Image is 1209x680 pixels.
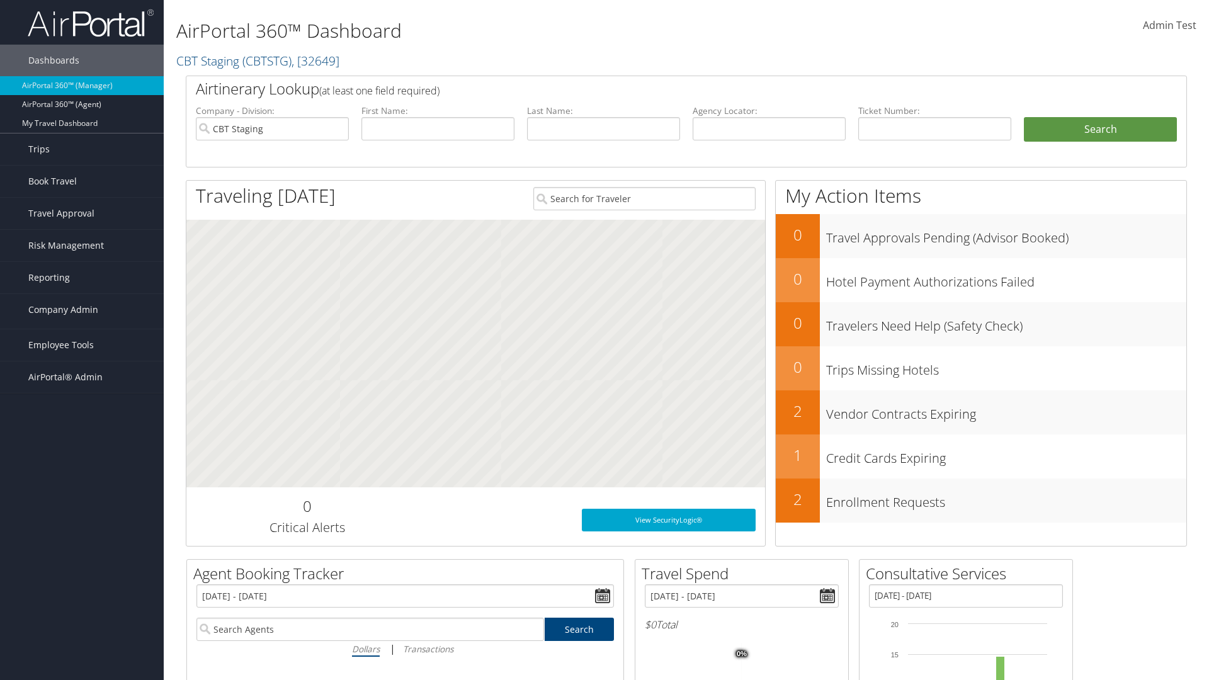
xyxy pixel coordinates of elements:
a: CBT Staging [176,52,339,69]
div: | [196,641,614,657]
input: Search Agents [196,618,544,641]
h2: Airtinerary Lookup [196,78,1094,99]
tspan: 0% [737,650,747,658]
h2: 0 [776,224,820,246]
label: Agency Locator: [693,105,846,117]
span: Dashboards [28,45,79,76]
h2: 0 [776,356,820,378]
h3: Travel Approvals Pending (Advisor Booked) [826,223,1186,247]
a: Admin Test [1143,6,1196,45]
h2: 2 [776,489,820,510]
h3: Credit Cards Expiring [826,443,1186,467]
span: Book Travel [28,166,77,197]
span: $0 [645,618,656,632]
h1: Traveling [DATE] [196,183,336,209]
label: Ticket Number: [858,105,1011,117]
span: Reporting [28,262,70,293]
button: Search [1024,117,1177,142]
span: AirPortal® Admin [28,361,103,393]
span: Employee Tools [28,329,94,361]
a: View SecurityLogic® [582,509,756,531]
h2: 0 [776,268,820,290]
span: Travel Approval [28,198,94,229]
h3: Enrollment Requests [826,487,1186,511]
h2: 0 [196,496,418,517]
h1: My Action Items [776,183,1186,209]
h3: Critical Alerts [196,519,418,536]
input: Search for Traveler [533,187,756,210]
h6: Total [645,618,839,632]
tspan: 15 [891,651,899,659]
h2: 0 [776,312,820,334]
tspan: 20 [891,621,899,628]
h3: Vendor Contracts Expiring [826,399,1186,423]
h2: 2 [776,400,820,422]
h1: AirPortal 360™ Dashboard [176,18,856,44]
label: Company - Division: [196,105,349,117]
h2: Travel Spend [642,563,848,584]
label: Last Name: [527,105,680,117]
a: 0Travelers Need Help (Safety Check) [776,302,1186,346]
span: (at least one field required) [319,84,440,98]
span: Admin Test [1143,18,1196,32]
a: 0Hotel Payment Authorizations Failed [776,258,1186,302]
a: 1Credit Cards Expiring [776,434,1186,479]
h3: Trips Missing Hotels [826,355,1186,379]
i: Dollars [352,643,380,655]
a: 2Vendor Contracts Expiring [776,390,1186,434]
h2: Agent Booking Tracker [193,563,623,584]
a: 0Travel Approvals Pending (Advisor Booked) [776,214,1186,258]
span: Company Admin [28,294,98,326]
i: Transactions [403,643,453,655]
label: First Name: [361,105,514,117]
h2: Consultative Services [866,563,1072,584]
span: Trips [28,133,50,165]
span: , [ 32649 ] [292,52,339,69]
span: ( CBTSTG ) [242,52,292,69]
a: 0Trips Missing Hotels [776,346,1186,390]
span: Risk Management [28,230,104,261]
h3: Travelers Need Help (Safety Check) [826,311,1186,335]
h3: Hotel Payment Authorizations Failed [826,267,1186,291]
a: 2Enrollment Requests [776,479,1186,523]
h2: 1 [776,445,820,466]
img: airportal-logo.png [28,8,154,38]
a: Search [545,618,615,641]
